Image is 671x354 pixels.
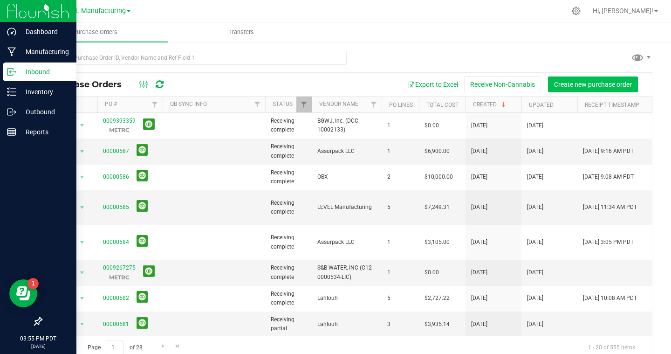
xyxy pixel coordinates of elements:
[27,278,39,289] iframe: Resource center unread badge
[271,315,306,333] span: Receiving partial
[581,340,643,354] span: 1 - 20 of 555 items
[271,168,306,186] span: Receiving complete
[76,292,88,305] span: select
[7,127,16,137] inline-svg: Reports
[583,294,637,303] span: [DATE] 10:08 AM PDT
[402,76,464,92] button: Export to Excel
[7,67,16,76] inline-svg: Inbound
[425,294,450,303] span: $2,727.22
[250,97,265,112] a: Filter
[170,101,207,107] a: QB Sync Info
[296,97,312,112] a: Filter
[425,203,450,212] span: $7,249.31
[4,334,72,343] p: 03:55 PM PDT
[156,340,170,353] a: Go to the next page
[366,97,382,112] a: Filter
[529,102,554,108] a: Updated
[570,7,582,15] div: Manage settings
[317,238,376,247] span: Assurpack LLC
[271,142,306,160] span: Receiving complete
[271,117,306,134] span: Receiving complete
[61,28,130,36] span: Purchase Orders
[387,238,413,247] span: 1
[471,320,487,329] span: [DATE]
[583,147,634,156] span: [DATE] 9:16 AM PDT
[527,320,543,329] span: [DATE]
[103,264,136,271] a: 0009267275
[317,264,376,281] span: S&B WATER, INC (C12-0000534-LIC)
[16,66,72,77] p: Inbound
[317,147,376,156] span: Assurpack LLC
[103,174,129,180] a: 00000586
[387,173,413,181] span: 2
[527,238,543,247] span: [DATE]
[4,343,72,350] p: [DATE]
[271,264,306,281] span: Receiving complete
[527,294,543,303] span: [DATE]
[103,125,136,134] p: METRC
[76,145,88,158] span: select
[7,27,16,36] inline-svg: Dashboard
[471,294,487,303] span: [DATE]
[527,147,543,156] span: [DATE]
[103,321,129,327] a: 00000581
[317,294,376,303] span: Lahlouh
[76,119,88,132] span: select
[548,76,638,92] button: Create new purchase order
[471,238,487,247] span: [DATE]
[317,117,376,134] span: BGWJ, Inc. (DCC-10002133)
[426,102,459,108] a: Total Cost
[387,203,413,212] span: 5
[22,22,168,42] a: Purchase Orders
[527,121,543,130] span: [DATE]
[16,126,72,138] p: Reports
[76,318,88,331] span: select
[317,203,376,212] span: LEVEL Manufacturing
[585,102,639,108] a: Receipt Timestamp
[216,28,267,36] span: Transfers
[168,22,314,42] a: Transfers
[583,173,634,181] span: [DATE] 9:08 AM PDT
[527,203,543,212] span: [DATE]
[271,290,306,307] span: Receiving complete
[16,46,72,57] p: Manufacturing
[171,340,185,353] a: Go to the last page
[16,26,72,37] p: Dashboard
[103,273,136,282] p: METRC
[593,7,653,14] span: Hi, [PERSON_NAME]!
[273,101,293,107] a: Status
[387,294,413,303] span: 5
[76,201,88,214] span: select
[41,51,347,65] input: Search Purchase Order ID, Vendor Name and Ref Field 1
[76,236,88,249] span: select
[425,173,453,181] span: $10,000.00
[319,101,358,107] a: Vendor Name
[471,203,487,212] span: [DATE]
[103,148,129,154] a: 00000587
[425,268,439,277] span: $0.00
[471,147,487,156] span: [DATE]
[76,266,88,279] span: select
[387,320,413,329] span: 3
[425,238,450,247] span: $3,105.00
[7,87,16,97] inline-svg: Inventory
[554,81,632,88] span: Create new purchase order
[387,121,413,130] span: 1
[60,7,126,15] span: LEVEL Manufacturing
[76,171,88,184] span: select
[48,79,131,90] span: Purchase Orders
[389,102,413,108] a: PO Lines
[16,106,72,118] p: Outbound
[103,204,129,210] a: 00000585
[317,173,376,181] span: OBX
[9,279,37,307] iframe: Resource center
[473,101,507,108] a: Created
[464,76,541,92] button: Receive Non-Cannabis
[147,97,163,112] a: Filter
[105,101,117,107] a: PO #
[7,47,16,56] inline-svg: Manufacturing
[7,107,16,117] inline-svg: Outbound
[471,268,487,277] span: [DATE]
[425,320,450,329] span: $3,935.14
